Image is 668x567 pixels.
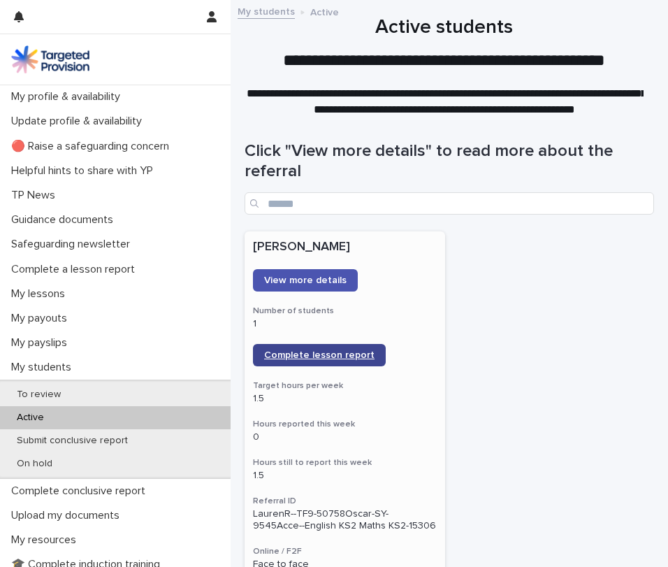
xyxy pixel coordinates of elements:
[245,192,654,215] input: Search
[245,141,654,182] h1: Click "View more details" to read more about the referral
[6,336,78,350] p: My payslips
[6,412,55,424] p: Active
[6,164,164,178] p: Helpful hints to share with YP
[6,312,78,325] p: My payouts
[6,140,180,153] p: 🔴 Raise a safeguarding concern
[6,213,124,227] p: Guidance documents
[253,306,437,317] h3: Number of students
[253,240,437,255] p: [PERSON_NAME]
[6,90,131,103] p: My profile & availability
[253,431,437,443] p: 0
[245,16,644,40] h1: Active students
[6,509,131,522] p: Upload my documents
[310,3,339,19] p: Active
[253,380,437,392] h3: Target hours per week
[6,287,76,301] p: My lessons
[6,435,139,447] p: Submit conclusive report
[6,458,64,470] p: On hold
[253,496,437,507] h3: Referral ID
[253,344,386,366] a: Complete lesson report
[264,275,347,285] span: View more details
[6,263,146,276] p: Complete a lesson report
[253,393,437,405] p: 1.5
[253,457,437,468] h3: Hours still to report this week
[6,238,141,251] p: Safeguarding newsletter
[6,533,87,547] p: My resources
[253,318,437,330] p: 1
[11,45,89,73] img: M5nRWzHhSzIhMunXDL62
[6,189,66,202] p: TP News
[253,269,358,292] a: View more details
[264,350,375,360] span: Complete lesson report
[238,3,295,19] a: My students
[6,389,72,401] p: To review
[6,115,153,128] p: Update profile & availability
[253,508,437,532] p: LaurenR--TF9-50758Oscar-SY-9545Acce--English KS2 Maths KS2-15306
[6,485,157,498] p: Complete conclusive report
[253,419,437,430] h3: Hours reported this week
[6,361,82,374] p: My students
[253,470,437,482] p: 1.5
[253,546,437,557] h3: Online / F2F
